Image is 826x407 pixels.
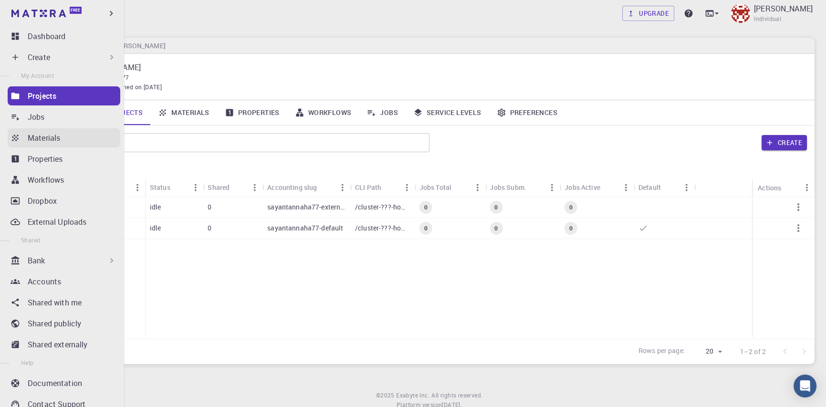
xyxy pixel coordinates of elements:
span: Exabyte Inc. [396,391,429,399]
span: © 2025 [376,391,396,400]
p: Create [28,52,50,63]
a: Jobs [8,107,120,126]
div: Actions [753,178,815,197]
img: Sayantan Naha [731,4,750,23]
p: Shared externally [28,339,88,350]
p: idle [150,223,161,233]
div: Accounting slug [262,178,350,197]
a: Shared with me [8,293,120,312]
a: Documentation [8,374,120,393]
p: [PERSON_NAME] [82,62,799,73]
div: Accounting slug [267,178,317,197]
a: External Uploads [8,212,120,231]
p: [PERSON_NAME] [754,3,813,14]
p: 0 [208,223,211,233]
a: Jobs [359,100,406,125]
a: Accounts [8,272,120,291]
div: Bank [8,251,120,270]
a: Materials [8,128,120,147]
span: Individual [754,14,781,24]
span: Support [19,7,53,15]
a: Exabyte Inc. [396,391,429,400]
p: /cluster-???-home/sayantannaha77/sayantannaha77-default [355,223,410,233]
p: sayantannaha77-external [267,202,345,212]
button: Menu [679,180,694,195]
p: Accounts [28,276,61,287]
div: Status [150,178,170,197]
h6: [PERSON_NAME] [109,41,165,51]
div: Default [634,178,694,197]
p: idle [150,202,161,212]
div: Shared [208,178,230,197]
p: Properties [28,153,63,165]
button: Menu [130,180,145,195]
button: Menu [335,180,350,195]
p: Dashboard [28,31,65,42]
p: 1–2 of 2 [740,347,766,356]
a: Service Levels [406,100,489,125]
span: All rights reserved. [431,391,482,400]
div: Open Intercom Messenger [794,375,816,397]
a: Preferences [489,100,565,125]
a: Workflows [287,100,359,125]
div: Jobs Subm. [490,178,526,197]
a: Properties [8,149,120,168]
button: Menu [618,180,634,195]
a: Shared externally [8,335,120,354]
a: Materials [150,100,217,125]
button: Create [762,135,807,150]
span: Joined on [DATE] [115,83,162,92]
p: Jobs [28,111,45,123]
div: Shared [203,178,262,197]
p: Rows per page: [638,346,685,357]
p: External Uploads [28,216,86,228]
div: Default [638,178,661,197]
button: Menu [399,180,415,195]
a: Dashboard [8,27,120,46]
button: Sort [170,180,186,195]
p: Workflows [28,174,64,186]
a: Workflows [8,170,120,189]
a: Upgrade [622,6,674,21]
button: Menu [247,180,262,195]
span: 0 [491,224,502,232]
button: Sort [317,180,332,195]
button: Menu [799,180,815,195]
button: Menu [188,180,203,195]
span: 0 [565,224,576,232]
a: Properties [217,100,287,125]
button: Menu [470,180,485,195]
span: Help [21,359,34,366]
p: Shared with me [28,297,82,308]
span: My Account [21,72,54,79]
p: Shared publicly [28,318,81,329]
p: /cluster-???-home/sayantannaha77/sayantannaha77-external [355,202,410,212]
div: Jobs Total [419,178,452,197]
div: Jobs Active [565,178,600,197]
div: Actions [758,178,781,197]
div: 20 [689,344,725,358]
span: 0 [565,203,576,211]
p: Materials [28,132,60,144]
div: Jobs Total [415,178,485,197]
p: sayantannaha77-default [267,223,343,233]
button: Menu [544,180,560,195]
div: Jobs Active [560,178,634,197]
div: Jobs Subm. [485,178,560,197]
p: 0 [208,202,211,212]
a: Projects [8,86,120,105]
div: CLI Path [350,178,415,197]
a: Dropbox [8,191,120,210]
span: 0 [420,203,431,211]
span: 0 [420,224,431,232]
div: Status [145,178,203,197]
span: Shared [21,236,40,244]
button: Sort [230,180,245,195]
p: Documentation [28,377,82,389]
img: logo [11,10,66,17]
div: CLI Path [355,178,381,197]
p: Dropbox [28,195,57,207]
p: Bank [28,255,45,266]
p: Projects [28,90,56,102]
a: Shared publicly [8,314,120,333]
